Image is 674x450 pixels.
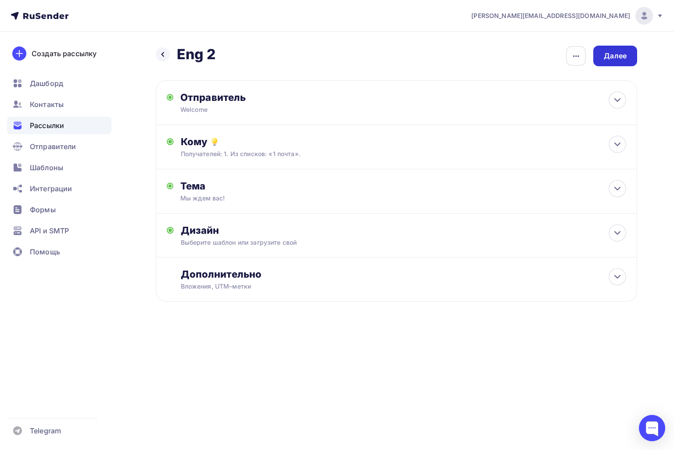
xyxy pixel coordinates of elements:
[7,117,111,134] a: Рассылки
[7,138,111,155] a: Отправители
[471,11,630,20] span: [PERSON_NAME][EMAIL_ADDRESS][DOMAIN_NAME]
[180,105,351,114] div: Welcome
[30,141,76,152] span: Отправители
[7,96,111,113] a: Контакты
[180,91,370,104] div: Отправитель
[180,194,337,203] div: Мы ждем вас!
[181,150,582,158] div: Получателей: 1. Из списков: «1 почта».
[30,225,69,236] span: API и SMTP
[32,48,97,59] div: Создать рассылку
[30,162,63,173] span: Шаблоны
[181,238,582,247] div: Выберите шаблон или загрузите свой
[177,46,215,63] h2: Eng 2
[7,159,111,176] a: Шаблоны
[471,7,663,25] a: [PERSON_NAME][EMAIL_ADDRESS][DOMAIN_NAME]
[30,425,61,436] span: Telegram
[181,268,626,280] div: Дополнительно
[30,78,63,89] span: Дашборд
[180,180,354,192] div: Тема
[30,99,64,110] span: Контакты
[7,201,111,218] a: Формы
[181,282,582,291] div: Вложения, UTM–метки
[30,183,72,194] span: Интеграции
[30,120,64,131] span: Рассылки
[181,136,626,148] div: Кому
[181,224,626,236] div: Дизайн
[7,75,111,92] a: Дашборд
[30,204,56,215] span: Формы
[604,51,627,61] div: Далее
[30,246,60,257] span: Помощь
